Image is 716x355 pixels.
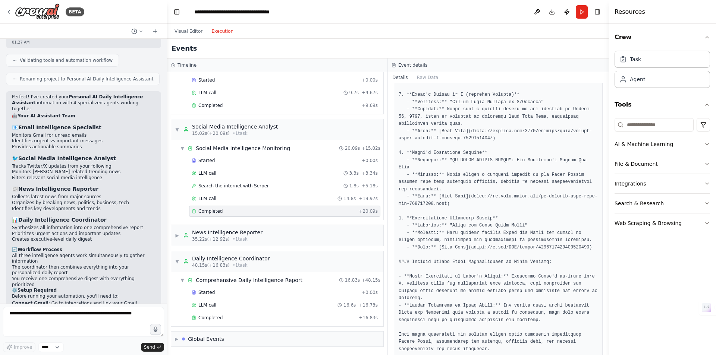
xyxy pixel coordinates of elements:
h2: 🔄 [12,247,155,253]
p: Perfect! I've created your automation with 4 specialized agents working together: [12,94,155,112]
span: + 0.00s [362,158,378,164]
nav: breadcrumb [194,8,278,16]
img: Logo [15,3,60,20]
li: : Go to integrations and link your Gmail account [12,301,155,312]
span: Send [144,344,155,350]
span: • 1 task [233,130,248,136]
button: Improve [3,342,35,352]
span: 20.09s [345,145,360,151]
span: 15.02s (+20.09s) [192,130,230,136]
span: 9.7s [349,90,359,96]
span: + 15.02s [361,145,380,151]
li: Monitors [PERSON_NAME]-related trending news [12,169,155,175]
div: Agent [630,76,645,83]
button: Web Scraping & Browsing [615,213,710,233]
div: BETA [66,7,84,16]
div: Daily Intelligence Coordinator [192,255,270,262]
span: ▶ [175,336,178,342]
span: Started [198,158,215,164]
li: Tracks Twitter/X updates from your following [12,164,155,169]
button: Raw Data [412,72,443,83]
span: LLM call [198,170,216,176]
span: ▼ [175,127,179,133]
h4: Resources [615,7,645,16]
span: Started [198,289,215,295]
button: Start a new chat [149,27,161,36]
div: News Intelligence Reporter [192,229,263,236]
li: You receive one comprehensive digest with everything prioritized [12,276,155,288]
div: Tools [615,115,710,239]
span: + 19.97s [359,196,378,202]
h3: 🐦 [12,155,155,162]
button: Execution [207,27,238,36]
span: Improve [14,344,32,350]
span: 16.83s [345,277,360,283]
strong: Social Media Intelligence Analyst [18,155,116,161]
h2: 🤖 [12,113,155,119]
span: Validating tools and automation workflow [20,57,113,63]
div: 01:27 AM [12,39,155,45]
span: ▼ [175,259,179,264]
span: + 5.18s [362,183,378,189]
h3: 📊 [12,216,155,224]
button: Send [141,343,164,352]
span: + 48.15s [361,277,380,283]
span: Completed [198,315,223,321]
button: Click to speak your automation idea [150,324,161,335]
h3: 📧 [12,124,155,131]
span: + 3.34s [362,170,378,176]
button: Tools [615,94,710,115]
li: All three intelligence agents work simultaneously to gather information [12,253,155,264]
li: Filters relevant social media intelligence [12,175,155,181]
button: Hide left sidebar [172,7,182,17]
button: Crew [615,27,710,48]
span: + 9.67s [362,90,378,96]
button: Details [388,72,412,83]
strong: News Intelligence Reporter [18,186,98,192]
span: + 16.73s [359,302,378,308]
h3: Event details [398,62,427,68]
span: + 16.83s [359,315,378,321]
div: Global Events [188,335,224,343]
span: 16.6s [343,302,356,308]
span: 48.15s (+16.83s) [192,262,230,268]
span: LLM call [198,196,216,202]
strong: Setup Required [18,288,57,293]
h2: Events [172,43,197,54]
li: Monitors Gmail for unread emails [12,133,155,139]
span: + 0.00s [362,289,378,295]
strong: Daily Intelligence Coordinator [18,217,106,223]
span: 14.8s [343,196,356,202]
button: Integrations [615,174,710,193]
span: 35.22s (+12.92s) [192,236,230,242]
button: AI & Machine Learning [615,134,710,154]
span: • 1 task [233,262,248,268]
div: Comprehensive Daily Intelligence Report [196,276,302,284]
strong: Personal AI Daily Intelligence Assistant [12,94,143,105]
li: Identifies key developments and trends [12,206,155,212]
span: + 0.00s [362,77,378,83]
p: Before running your automation, you'll need to: [12,294,155,299]
li: Prioritizes urgent actions and important updates [12,231,155,237]
strong: Workflow Process [18,247,62,252]
li: Identifies urgent vs important messages [12,138,155,144]
strong: Email Intelligence Specialist [18,124,101,130]
button: Hide right sidebar [592,7,603,17]
span: Search the internet with Serper [198,183,269,189]
span: 3.3s [349,170,359,176]
span: LLM call [198,302,216,308]
li: Creates executive-level daily digest [12,237,155,243]
li: Organizes by breaking news, politics, business, tech [12,200,155,206]
h3: 📰 [12,185,155,193]
span: + 20.09s [359,208,378,214]
button: File & Document [615,154,710,174]
div: Crew [615,48,710,94]
span: 1.8s [349,183,359,189]
span: • 1 task [233,236,248,242]
span: LLM call [198,90,216,96]
span: + 9.69s [362,102,378,108]
button: Search & Research [615,194,710,213]
li: Synthesizes all information into one comprehensive report [12,225,155,231]
div: Social Media Intelligence Monitoring [196,145,290,152]
span: ▼ [180,277,185,283]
